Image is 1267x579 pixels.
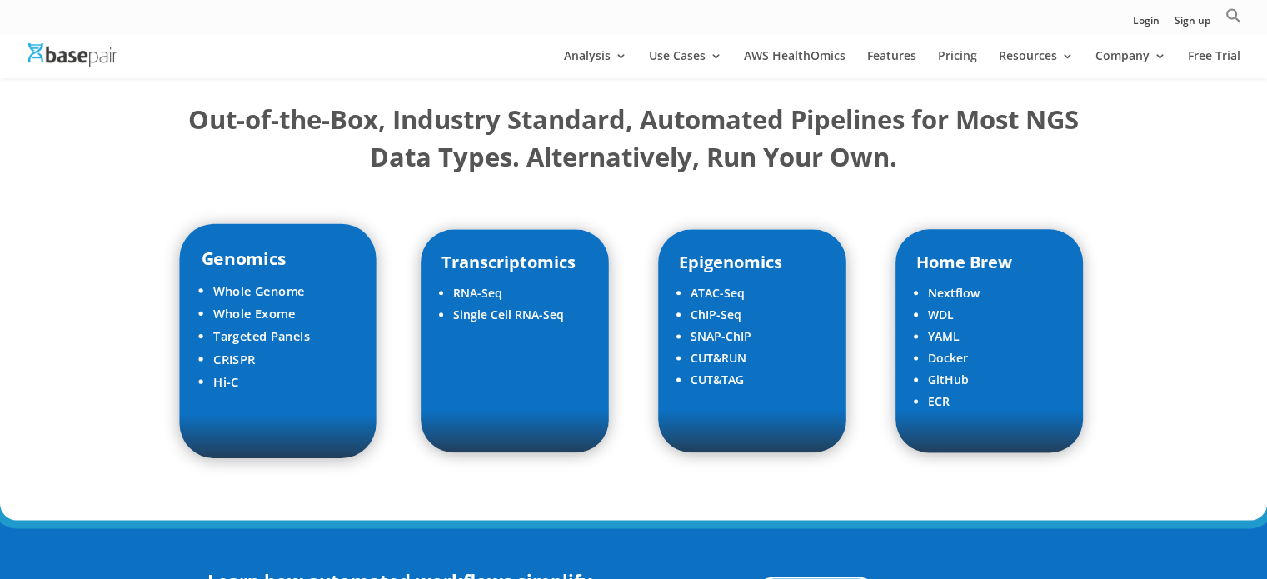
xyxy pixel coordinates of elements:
li: Whole Genome [213,279,355,302]
li: Whole Exome [213,302,355,325]
span: Genomics [201,246,286,269]
li: ATAC-Seq [691,282,825,304]
li: Hi-C [213,371,355,393]
a: Features [867,50,916,78]
span: Home Brew [916,251,1012,273]
a: Resources [999,50,1074,78]
li: Nextflow [928,282,1062,304]
a: Sign up [1175,16,1210,33]
li: Targeted Panels [213,325,355,347]
img: Basepair [28,43,117,67]
a: AWS HealthOmics [744,50,845,78]
li: ChIP-Seq [691,304,825,326]
li: SNAP-ChIP [691,326,825,347]
a: Free Trial [1188,50,1240,78]
li: RNA-Seq [453,282,587,304]
a: Search Icon Link [1225,7,1242,33]
li: ECR [928,391,1062,412]
li: Docker [928,347,1062,369]
iframe: Drift Widget Chat Controller [1184,496,1247,559]
span: Epigenomics [679,251,782,273]
svg: Search [1225,7,1242,24]
li: YAML [928,326,1062,347]
li: Single Cell RNA-Seq [453,304,587,326]
a: Analysis [564,50,627,78]
li: CUT&TAG [691,369,825,391]
a: Login [1133,16,1160,33]
li: WDL [928,304,1062,326]
li: CUT&RUN [691,347,825,369]
a: Use Cases [649,50,722,78]
a: Pricing [938,50,977,78]
strong: Out-of-the-Box, Industry Standard, Automated Pipelines for Most NGS Data Types. Alternatively, Ru... [188,102,1079,174]
li: GitHub [928,369,1062,391]
a: Company [1095,50,1166,78]
span: Transcriptomics [441,251,576,273]
li: CRISPR [213,347,355,370]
